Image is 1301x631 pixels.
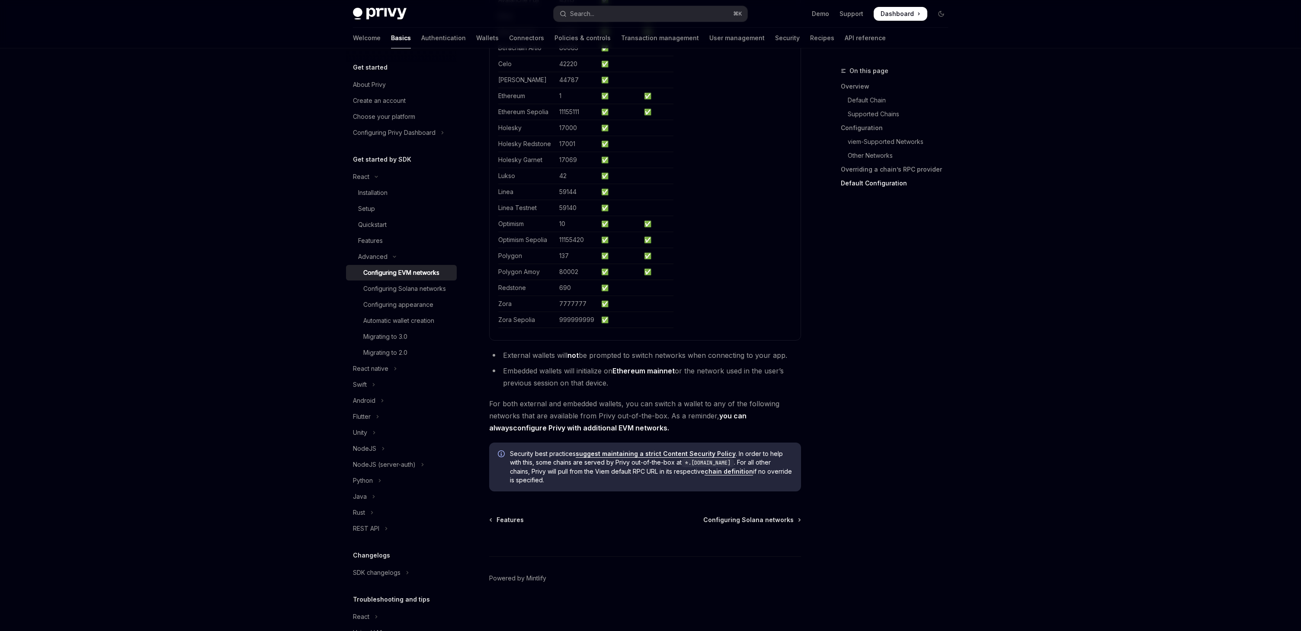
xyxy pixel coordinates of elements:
[353,567,401,578] div: SDK changelogs
[498,264,556,280] td: Polygon Amoy
[346,201,457,217] a: Setup
[703,516,794,524] span: Configuring Solana networks
[934,7,948,21] button: Toggle dark mode
[598,296,641,312] td: ✅
[810,28,834,48] a: Recipes
[353,443,376,454] div: NodeJS
[498,248,556,264] td: Polygon
[874,7,927,21] a: Dashboard
[346,521,457,536] button: Toggle REST API section
[570,9,594,19] div: Search...
[881,10,914,18] span: Dashboard
[346,473,457,488] button: Toggle Python section
[346,169,457,185] button: Toggle React section
[556,216,598,232] td: 10
[346,565,457,580] button: Toggle SDK changelogs section
[705,468,753,475] a: chain definition
[598,120,641,136] td: ✅
[353,172,369,182] div: React
[489,574,546,583] a: Powered by Mintlify
[353,96,406,106] div: Create an account
[346,457,457,472] button: Toggle NodeJS (server-auth) section
[346,265,457,280] a: Configuring EVM networks
[703,516,800,524] a: Configuring Solana networks
[353,491,367,502] div: Java
[598,168,641,184] td: ✅
[498,136,556,152] td: Holesky Redstone
[841,163,955,176] a: Overriding a chain’s RPC provider
[598,280,641,296] td: ✅
[498,152,556,168] td: Holesky Garnet
[353,612,369,622] div: React
[598,248,641,264] td: ✅
[510,449,792,484] span: Security best practices . In order to help with this, some chains are served by Privy out-of-the-...
[598,56,641,72] td: ✅
[498,312,556,328] td: Zora Sepolia
[346,125,457,140] button: Toggle Configuring Privy Dashboard section
[556,88,598,104] td: 1
[556,200,598,216] td: 59140
[641,216,673,232] td: ✅
[498,280,556,296] td: Redstone
[363,300,433,310] div: Configuring appearance
[641,88,673,104] td: ✅
[346,609,457,625] button: Toggle React section
[498,232,556,248] td: Optimism Sepolia
[363,347,407,358] div: Migrating to 2.0
[498,88,556,104] td: Ethereum
[353,8,407,20] img: dark logo
[489,365,801,389] li: Embedded wallets will initialize on or the network used in the user’s previous session on that de...
[556,120,598,136] td: 17000
[353,395,375,406] div: Android
[346,109,457,124] a: Choose your platform
[812,10,829,18] a: Demo
[556,104,598,120] td: 11155111
[497,516,524,524] span: Features
[598,264,641,280] td: ✅
[363,331,407,342] div: Migrating to 3.0
[346,345,457,360] a: Migrating to 2.0
[476,28,499,48] a: Wallets
[556,232,598,248] td: 11155420
[733,10,742,17] span: ⌘ K
[709,28,765,48] a: User management
[353,127,436,138] div: Configuring Privy Dashboard
[346,281,457,296] a: Configuring Solana networks
[353,475,373,486] div: Python
[353,427,367,438] div: Unity
[554,28,611,48] a: Policies & controls
[363,268,439,278] div: Configuring EVM networks
[598,184,641,200] td: ✅
[353,112,415,122] div: Choose your platform
[849,66,888,76] span: On this page
[556,72,598,88] td: 44787
[490,516,524,524] a: Features
[346,249,457,265] button: Toggle Advanced section
[598,104,641,120] td: ✅
[498,120,556,136] td: Holesky
[498,72,556,88] td: [PERSON_NAME]
[509,28,544,48] a: Connectors
[598,72,641,88] td: ✅
[841,93,955,107] a: Default Chain
[358,204,375,214] div: Setup
[346,93,457,108] a: Create an account
[845,28,886,48] a: API reference
[346,77,457,92] a: About Privy
[346,441,457,456] button: Toggle NodeJS section
[358,252,388,262] div: Advanced
[556,264,598,280] td: 80002
[391,28,411,48] a: Basics
[598,232,641,248] td: ✅
[346,185,457,201] a: Installation
[346,313,457,328] a: Automatic wallet creation
[498,296,556,312] td: Zora
[353,594,430,605] h5: Troubleshooting and tips
[556,248,598,264] td: 137
[353,363,388,374] div: React native
[498,216,556,232] td: Optimism
[346,409,457,424] button: Toggle Flutter section
[498,450,506,459] svg: Info
[598,200,641,216] td: ✅
[841,135,955,149] a: viem-Supported Networks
